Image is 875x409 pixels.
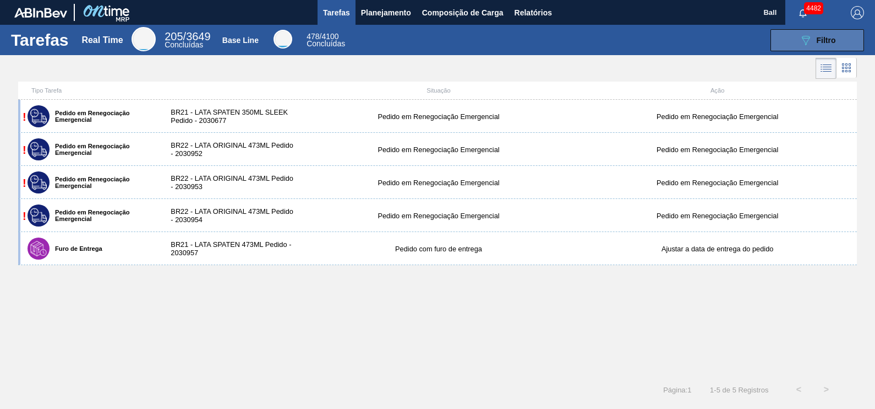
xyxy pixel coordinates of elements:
label: Pedido em Renegociação Emergencial [50,110,152,123]
button: Notificações [785,5,821,20]
div: Situação [299,87,578,94]
div: Pedido em Renegociação Emergencial [578,146,857,154]
div: Tipo Tarefa [20,87,160,94]
div: Real Time [132,27,156,51]
div: BR22 - LATA ORIGINAL 473ML Pedido - 2030953 [160,174,299,191]
div: Base Line [222,36,259,45]
span: / 4100 [307,32,338,41]
span: Planejamento [361,6,411,19]
div: Ação [578,87,857,94]
span: Composição de Carga [422,6,504,19]
span: ! [23,111,26,123]
span: Filtro [817,36,836,45]
div: BR22 - LATA ORIGINAL 473ML Pedido - 2030952 [160,141,299,158]
span: Página : 1 [663,386,691,394]
div: Pedido em Renegociação Emergencial [299,112,578,121]
span: 205 [165,30,183,42]
div: BR21 - LATA SPATEN 473ML Pedido - 2030957 [160,240,299,257]
span: / 3649 [165,30,210,42]
span: Concluídas [165,40,203,49]
span: Concluídas [307,39,345,48]
div: Pedido em Renegociação Emergencial [299,146,578,154]
label: Pedido em Renegociação Emergencial [50,209,152,222]
button: > [812,376,840,403]
div: Real Time [81,35,123,45]
div: Visão em Cards [836,58,857,79]
div: Base Line [307,33,345,47]
div: Ajustar a data de entrega do pedido [578,245,857,253]
div: Visão em Lista [816,58,836,79]
span: Relatórios [515,6,552,19]
span: Tarefas [323,6,350,19]
div: Pedido em Renegociação Emergencial [299,179,578,187]
div: Base Line [274,30,292,49]
button: Filtro [770,29,864,51]
div: Pedido em Renegociação Emergencial [578,179,857,187]
div: Pedido em Renegociação Emergencial [578,112,857,121]
img: Logout [851,6,864,19]
img: TNhmsLtSVTkK8tSr43FrP2fwEKptu5GPRR3wAAAABJRU5ErkJggg== [14,8,67,18]
div: Pedido com furo de entrega [299,245,578,253]
div: BR21 - LATA SPATEN 350ML SLEEK Pedido - 2030677 [160,108,299,125]
span: ! [23,210,26,222]
label: Pedido em Renegociação Emergencial [50,176,152,189]
div: BR22 - LATA ORIGINAL 473ML Pedido - 2030954 [160,207,299,224]
span: 1 - 5 de 5 Registros [708,386,768,394]
span: ! [23,177,26,189]
label: Pedido em Renegociação Emergencial [50,143,152,156]
h1: Tarefas [11,34,69,46]
div: Real Time [165,32,210,49]
span: ! [23,144,26,156]
button: < [785,376,812,403]
div: Pedido em Renegociação Emergencial [299,212,578,220]
label: Furo de Entrega [50,245,102,252]
div: Pedido em Renegociação Emergencial [578,212,857,220]
span: 478 [307,32,319,41]
span: 4482 [804,2,823,14]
